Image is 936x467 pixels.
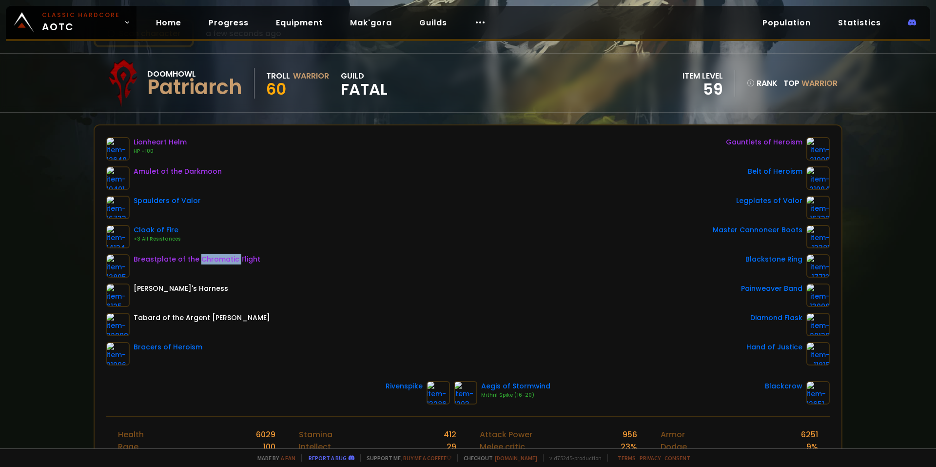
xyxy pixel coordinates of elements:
[457,454,537,462] span: Checkout
[480,441,525,453] div: Melee critic
[266,78,286,100] span: 60
[106,196,130,219] img: item-16733
[755,13,819,33] a: Population
[201,13,256,33] a: Progress
[444,428,456,441] div: 412
[801,428,818,441] div: 6251
[481,391,550,399] div: Mithril Spike (16-20)
[403,454,451,462] a: Buy me a coffee
[106,254,130,278] img: item-12895
[147,68,242,80] div: Doomhowl
[806,313,830,336] img: item-20130
[266,70,290,82] div: Troll
[806,254,830,278] img: item-17713
[411,13,455,33] a: Guilds
[299,441,331,453] div: Intellect
[806,381,830,405] img: item-12651
[281,454,295,462] a: a fan
[806,441,818,453] div: 9 %
[293,70,329,82] div: Warrior
[134,313,270,323] div: Tabard of the Argent [PERSON_NAME]
[726,137,802,147] div: Gauntlets of Heroism
[661,441,687,453] div: Dodge
[386,381,423,391] div: Rivenspike
[134,254,260,264] div: Breastplate of the Chromatic Flight
[783,77,838,89] div: Top
[481,381,550,391] div: Aegis of Stormwind
[106,166,130,190] img: item-19491
[713,225,802,235] div: Master Cannoneer Boots
[801,78,838,89] span: Warrior
[736,196,802,206] div: Legplates of Valor
[106,342,130,365] img: item-21996
[447,441,456,453] div: 29
[661,428,685,441] div: Armor
[106,284,130,307] img: item-6125
[664,454,690,462] a: Consent
[765,381,802,391] div: Blackcrow
[268,13,331,33] a: Equipment
[806,137,830,161] img: item-21998
[134,137,187,147] div: Lionheart Helm
[741,284,802,294] div: Painweaver Band
[748,166,802,177] div: Belt of Heroism
[256,428,275,441] div: 6029
[263,441,275,453] div: 100
[806,225,830,248] img: item-13381
[106,225,130,248] img: item-14134
[134,235,180,243] div: +3 All Resistances
[495,454,537,462] a: [DOMAIN_NAME]
[806,166,830,190] img: item-21994
[543,454,602,462] span: v. d752d5 - production
[42,11,120,20] small: Classic Hardcore
[618,454,636,462] a: Terms
[623,428,637,441] div: 956
[360,454,451,462] span: Support me,
[134,166,222,177] div: Amulet of the Darkmoon
[134,196,201,206] div: Spaulders of Valor
[427,381,450,405] img: item-13286
[342,13,400,33] a: Mak'gora
[118,441,138,453] div: Rage
[252,454,295,462] span: Made by
[640,454,661,462] a: Privacy
[747,77,778,89] div: rank
[134,225,180,235] div: Cloak of Fire
[147,80,242,95] div: Patriarch
[806,342,830,365] img: item-11815
[750,313,802,323] div: Diamond Flask
[621,441,637,453] div: 23 %
[134,342,202,352] div: Bracers of Heroism
[118,428,144,441] div: Health
[682,82,723,97] div: 59
[341,70,388,97] div: guild
[106,313,130,336] img: item-22999
[746,342,802,352] div: Hand of Justice
[682,70,723,82] div: item level
[134,147,187,155] div: HP +100
[299,428,332,441] div: Stamina
[830,13,889,33] a: Statistics
[745,254,802,264] div: Blackstone Ring
[480,428,532,441] div: Attack Power
[6,6,136,39] a: Classic HardcoreAOTC
[309,454,347,462] a: Report a bug
[806,284,830,307] img: item-13098
[106,137,130,161] img: item-12640
[134,284,228,294] div: [PERSON_NAME]'s Harness
[42,11,120,34] span: AOTC
[341,82,388,97] span: Fatal
[454,381,477,405] img: item-1203
[148,13,189,33] a: Home
[806,196,830,219] img: item-16732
